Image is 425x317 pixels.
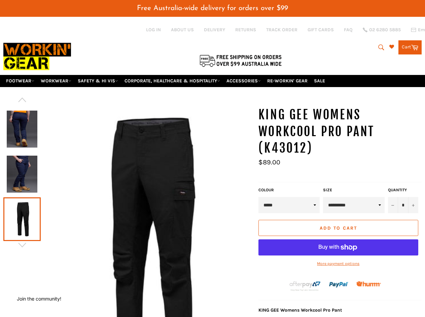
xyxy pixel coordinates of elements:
img: KING GEE Womens Workcool Pro Pant - Workin Gear [7,111,37,148]
span: Free Australia-wide delivery for orders over $99 [137,5,288,12]
span: Add to Cart [320,225,357,231]
label: Size [323,187,385,193]
img: paypal.png [329,275,349,294]
a: DELIVERY [204,27,225,33]
span: $89.00 [258,158,280,166]
a: Log in [146,27,161,33]
button: Increase item quantity by one [408,197,418,213]
label: COLOUR [258,187,320,193]
a: TRACK ORDER [266,27,297,33]
a: SALE [311,75,328,87]
img: Humm_core_logo_RGB-01_300x60px_small_195d8312-4386-4de7-b182-0ef9b6303a37.png [356,281,381,286]
img: Afterpay-Logo-on-dark-bg_large.png [289,280,321,291]
img: Workin Gear leaders in Workwear, Safety Boots, PPE, Uniforms. Australia's No.1 in Workwear [3,38,71,75]
a: Cart [398,40,422,54]
a: RETURNS [235,27,256,33]
h1: KING GEE Womens Workcool Pro Pant (K43012) [258,107,422,157]
a: FOOTWEAR [3,75,37,87]
a: SAFETY & HI VIS [75,75,121,87]
img: KING GEE Womens Workcool Pro Pant - Workin Gear [7,156,37,193]
button: Reduce item quantity by one [388,197,398,213]
a: RE-WORKIN' GEAR [264,75,310,87]
a: GIFT CARDS [308,27,334,33]
a: FAQ [344,27,353,33]
a: WORKWEAR [38,75,74,87]
button: Join the community! [17,296,61,302]
a: ACCESSORIES [224,75,263,87]
button: Add to Cart [258,220,418,236]
span: 02 6280 5885 [369,28,401,32]
a: CORPORATE, HEALTHCARE & HOSPITALITY [122,75,223,87]
a: 02 6280 5885 [363,28,401,32]
a: More payment options [258,261,418,267]
strong: KING GEE Womens Workcool Pro Pant [258,307,342,313]
a: ABOUT US [171,27,194,33]
img: Flat $9.95 shipping Australia wide [199,53,283,68]
label: Quantity [388,187,418,193]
